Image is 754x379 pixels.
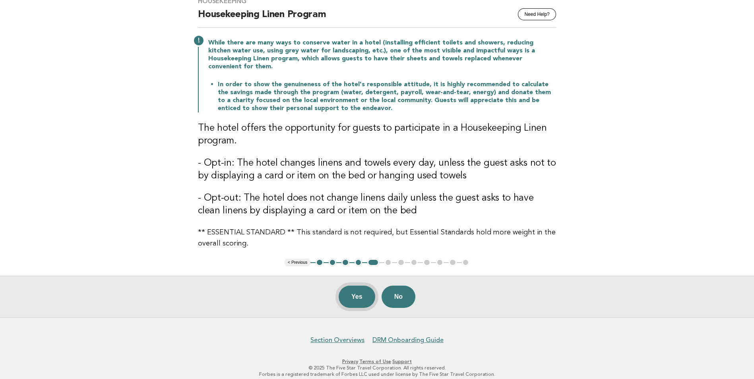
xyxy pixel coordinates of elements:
button: 4 [355,259,362,267]
h3: The hotel offers the opportunity for guests to participate in a Housekeeping Linen program. [198,122,556,147]
button: 3 [341,259,349,267]
h3: - Opt-in: The hotel changes linens and towels every day, unless the guest asks not to by displayi... [198,157,556,182]
p: ** ESSENTIAL STANDARD ** This standard is not required, but Essential Standards hold more weight ... [198,227,556,249]
button: Need Help? [518,8,556,20]
button: 1 [316,259,324,267]
a: Section Overviews [310,336,364,344]
h3: - Opt-out: The hotel does not change linens daily unless the guest asks to have clean linens by d... [198,192,556,217]
a: Privacy [342,359,358,364]
p: Forbes is a registered trademark of Forbes LLC used under license by The Five Star Travel Corpora... [134,371,620,377]
p: · · [134,358,620,365]
button: No [382,286,415,308]
button: < Previous [285,259,310,267]
a: Terms of Use [359,359,391,364]
button: 5 [367,259,379,267]
button: 2 [329,259,337,267]
p: © 2025 The Five Star Travel Corporation. All rights reserved. [134,365,620,371]
a: Support [392,359,412,364]
h2: Housekeeping Linen Program [198,8,556,28]
button: Yes [339,286,375,308]
li: In order to show the genuineness of the hotel's responsible attitude, it is highly recommended to... [218,80,556,112]
p: While there are many ways to conserve water in a hotel (installing efficient toilets and showers,... [208,39,556,71]
a: DRM Onboarding Guide [372,336,444,344]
